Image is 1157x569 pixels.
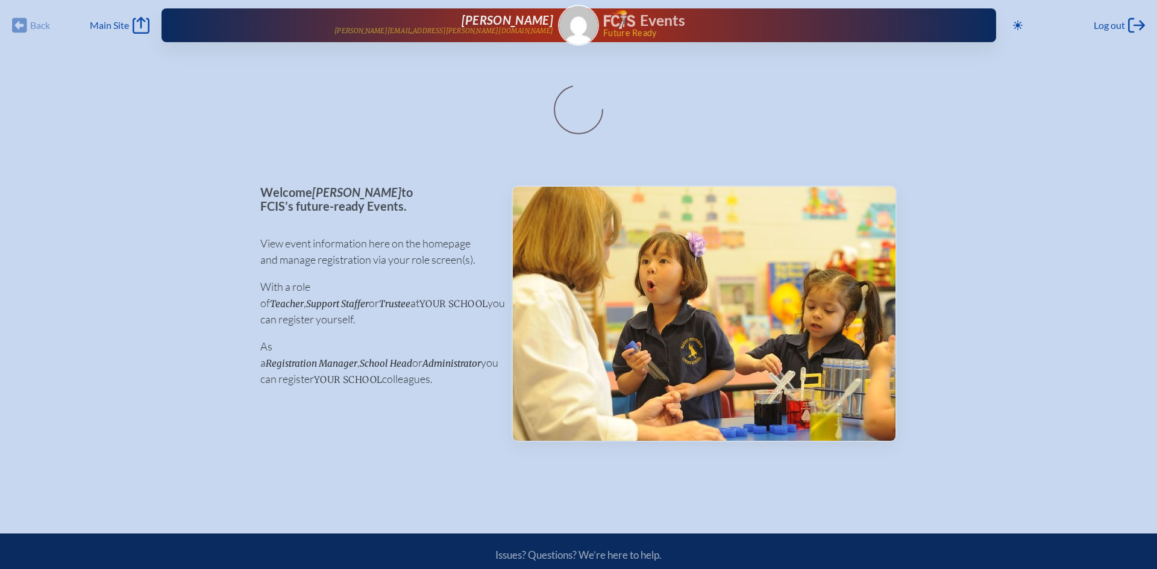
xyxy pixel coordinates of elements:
[604,10,958,37] div: FCIS Events — Future ready
[312,185,401,199] span: [PERSON_NAME]
[366,549,791,561] p: Issues? Questions? We’re here to help.
[559,6,598,45] img: Gravatar
[513,187,895,441] img: Events
[260,185,492,213] p: Welcome to FCIS’s future-ready Events.
[334,27,553,35] p: [PERSON_NAME][EMAIL_ADDRESS][PERSON_NAME][DOMAIN_NAME]
[306,298,369,309] span: Support Staffer
[260,338,492,387] p: As a , or you can register colleagues.
[260,279,492,328] p: With a role of , or at you can register yourself.
[419,298,488,309] span: your school
[422,358,481,369] span: Administrator
[462,13,553,27] span: [PERSON_NAME]
[270,298,304,309] span: Teacher
[558,5,599,46] a: Gravatar
[1094,19,1125,31] span: Log out
[266,358,357,369] span: Registration Manager
[90,19,129,31] span: Main Site
[379,298,410,309] span: Trustee
[603,29,958,37] span: Future Ready
[200,13,554,37] a: [PERSON_NAME][PERSON_NAME][EMAIL_ADDRESS][PERSON_NAME][DOMAIN_NAME]
[260,235,492,268] p: View event information here on the homepage and manage registration via your role screen(s).
[360,358,412,369] span: School Head
[90,17,149,34] a: Main Site
[314,374,382,385] span: your school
